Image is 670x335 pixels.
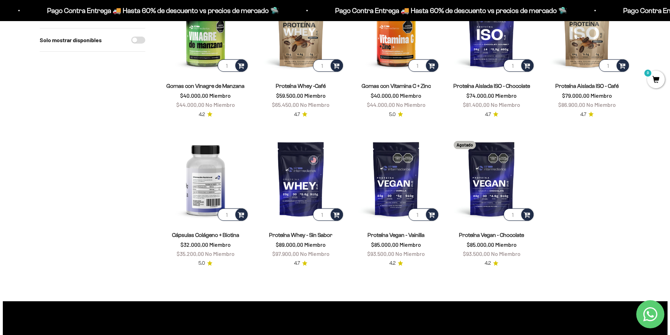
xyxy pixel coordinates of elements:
span: Miembro [209,241,231,248]
a: 4.74.7 de 5.0 estrellas [580,111,594,118]
span: No Miembro [205,101,235,108]
span: No Miembro [300,250,330,257]
span: 4.7 [294,111,300,118]
span: $86.900,00 [558,101,585,108]
a: Proteína Whey - Sin Sabor [269,232,332,238]
a: Gomas con Vitamina C + Zinc [362,83,431,89]
a: Cápsulas Colágeno + Biotina [172,232,239,238]
a: Proteína Vegan - Vainilla [368,232,425,238]
a: 5.05.0 de 5.0 estrellas [389,111,403,118]
span: $35.200,00 [177,250,204,257]
a: 4.74.7 de 5.0 estrellas [294,111,307,118]
a: Proteína Whey -Café [276,83,326,89]
a: 4.24.2 de 5.0 estrellas [389,259,403,267]
span: No Miembro [205,250,235,257]
span: $59.500,00 [276,92,303,99]
span: No Miembro [300,101,330,108]
span: $81.400,00 [463,101,490,108]
span: $85.000,00 [467,241,494,248]
label: Solo mostrar disponibles [40,36,102,45]
span: No Miembro [395,250,425,257]
span: No Miembro [491,101,520,108]
a: Proteína Aislada ISO - Café [555,83,619,89]
span: $97.900,00 [272,250,299,257]
a: Proteína Vegan - Chocolate [459,232,524,238]
span: 4.7 [294,259,300,267]
a: 4.74.7 de 5.0 estrellas [485,111,498,118]
span: $85.000,00 [371,241,398,248]
span: 4.2 [389,259,396,267]
span: 5.0 [198,259,205,267]
a: 4.24.2 de 5.0 estrellas [485,259,498,267]
span: Miembro [304,241,326,248]
span: Miembro [400,241,421,248]
span: Miembro [495,241,517,248]
p: Pago Contra Entrega 🚚 Hasta 60% de descuento vs precios de mercado 🛸 [26,5,258,16]
span: $44.000,00 [367,101,395,108]
span: No Miembro [586,101,616,108]
span: $89.000,00 [276,241,303,248]
p: Pago Contra Entrega 🚚 Hasta 60% de descuento vs precios de mercado 🛸 [314,5,546,16]
span: $93.500,00 [367,250,394,257]
span: 4.2 [199,111,205,118]
span: $40.000,00 [180,92,208,99]
span: 4.7 [485,111,491,118]
span: Miembro [209,92,231,99]
span: $40.000,00 [371,92,399,99]
a: Gomas con Vinagre de Manzana [166,83,244,89]
span: $93.500,00 [463,250,490,257]
span: $32.000,00 [180,241,208,248]
span: 4.2 [485,259,491,267]
span: 5.0 [389,111,396,118]
a: 4.24.2 de 5.0 estrellas [199,111,212,118]
a: 0 [647,76,665,84]
span: 4.7 [580,111,586,118]
span: Miembro [400,92,421,99]
a: 5.05.0 de 5.0 estrellas [198,259,212,267]
span: Miembro [495,92,517,99]
span: $44.000,00 [176,101,204,108]
span: $65.450,00 [272,101,299,108]
span: $79.000,00 [562,92,589,99]
span: No Miembro [491,250,521,257]
span: No Miembro [396,101,426,108]
span: $74.000,00 [466,92,494,99]
img: Cápsulas Colágeno + Biotina [162,135,249,222]
span: Miembro [304,92,326,99]
mark: 0 [644,69,652,77]
a: Proteína Aislada ISO - Chocolate [453,83,530,89]
span: Miembro [591,92,612,99]
a: 4.74.7 de 5.0 estrellas [294,259,307,267]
